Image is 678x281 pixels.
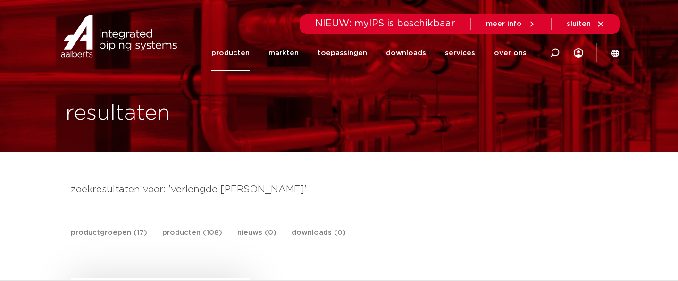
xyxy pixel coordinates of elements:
a: productgroepen (17) [71,227,147,248]
a: services [445,35,475,71]
a: downloads [386,35,426,71]
span: NIEUW: myIPS is beschikbaar [315,19,455,28]
h1: resultaten [66,99,170,129]
span: sluiten [567,20,591,27]
span: meer info [486,20,522,27]
a: markten [268,35,299,71]
h4: zoekresultaten voor: 'verlengde [PERSON_NAME]' [71,182,608,197]
a: downloads (0) [292,227,346,248]
a: producten [211,35,250,71]
nav: Menu [211,35,527,71]
a: sluiten [567,20,605,28]
a: meer info [486,20,536,28]
a: toepassingen [318,35,367,71]
a: over ons [494,35,527,71]
a: nieuws (0) [237,227,276,248]
a: producten (108) [162,227,222,248]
